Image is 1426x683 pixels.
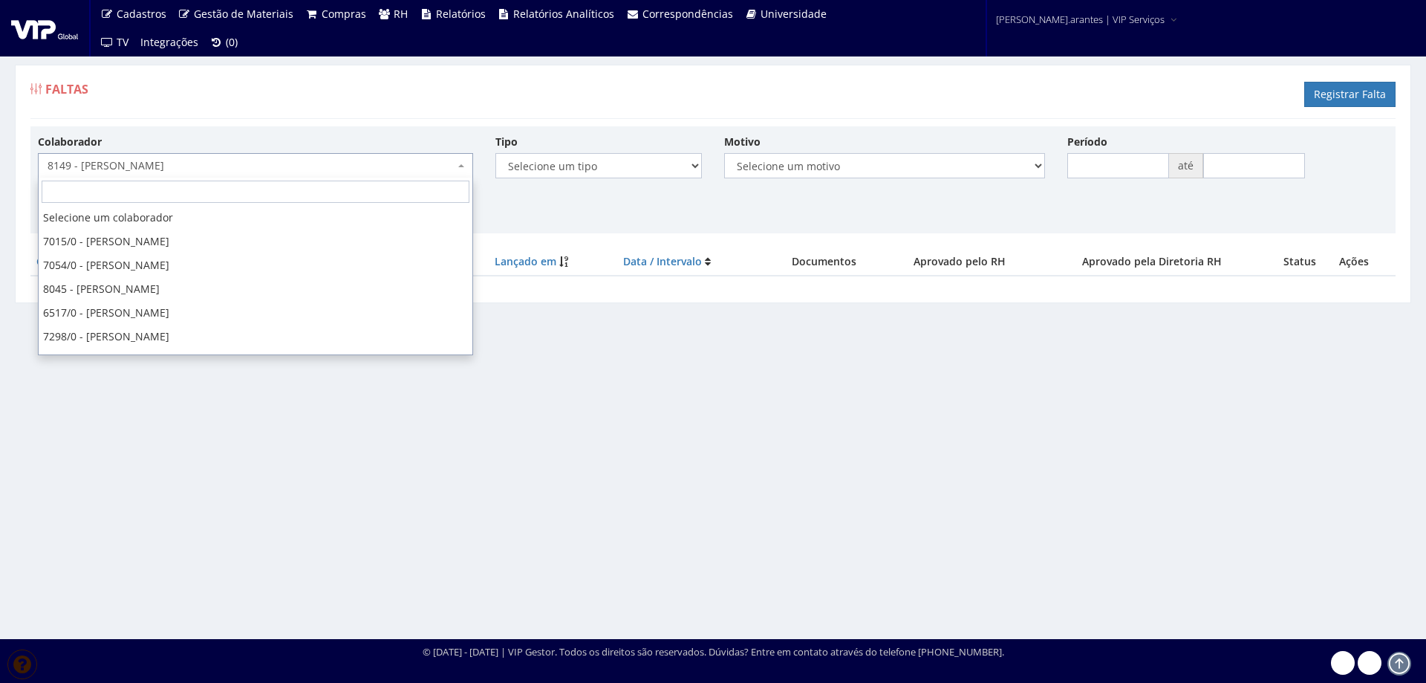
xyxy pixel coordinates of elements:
[436,7,486,21] span: Relatórios
[38,135,102,149] label: Colaborador
[996,12,1165,27] span: [PERSON_NAME].arantes | VIP Serviços
[1266,248,1332,276] th: Status
[134,28,204,56] a: Integrações
[423,645,1004,659] div: © [DATE] - [DATE] | VIP Gestor. Todos os direitos são reservados. Dúvidas? Entre em contato atrav...
[495,135,518,149] label: Tipo
[761,7,827,21] span: Universidade
[39,325,472,349] li: 7298/0 - [PERSON_NAME]
[38,153,473,178] span: 8149 - LUCAS ALVES PRATES
[882,248,1038,276] th: Aprovado pelo RH
[642,7,733,21] span: Correspondências
[1333,248,1396,276] th: Ações
[226,35,238,49] span: (0)
[140,35,198,49] span: Integrações
[1304,82,1396,107] a: Registrar Falta
[39,349,472,372] li: 7347/0 - [PERSON_NAME]
[204,28,244,56] a: (0)
[39,301,472,325] li: 6517/0 - [PERSON_NAME]
[724,135,761,149] label: Motivo
[39,230,472,253] li: 7015/0 - [PERSON_NAME]
[495,254,556,268] a: Lançado em
[11,17,78,39] img: logo
[194,7,293,21] span: Gestão de Materiais
[117,35,128,49] span: TV
[48,158,455,173] span: 8149 - LUCAS ALVES PRATES
[94,28,134,56] a: TV
[39,253,472,277] li: 7054/0 - [PERSON_NAME]
[36,254,72,268] a: Código
[766,248,882,276] th: Documentos
[1038,248,1266,276] th: Aprovado pela Diretoria RH
[1067,135,1107,149] label: Período
[513,7,614,21] span: Relatórios Analíticos
[394,7,408,21] span: RH
[322,7,366,21] span: Compras
[623,254,702,268] a: Data / Intervalo
[1169,153,1203,178] span: até
[45,81,88,97] span: Faltas
[39,277,472,301] li: 8045 - [PERSON_NAME]
[39,206,472,230] li: Selecione um colaborador
[117,7,166,21] span: Cadastros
